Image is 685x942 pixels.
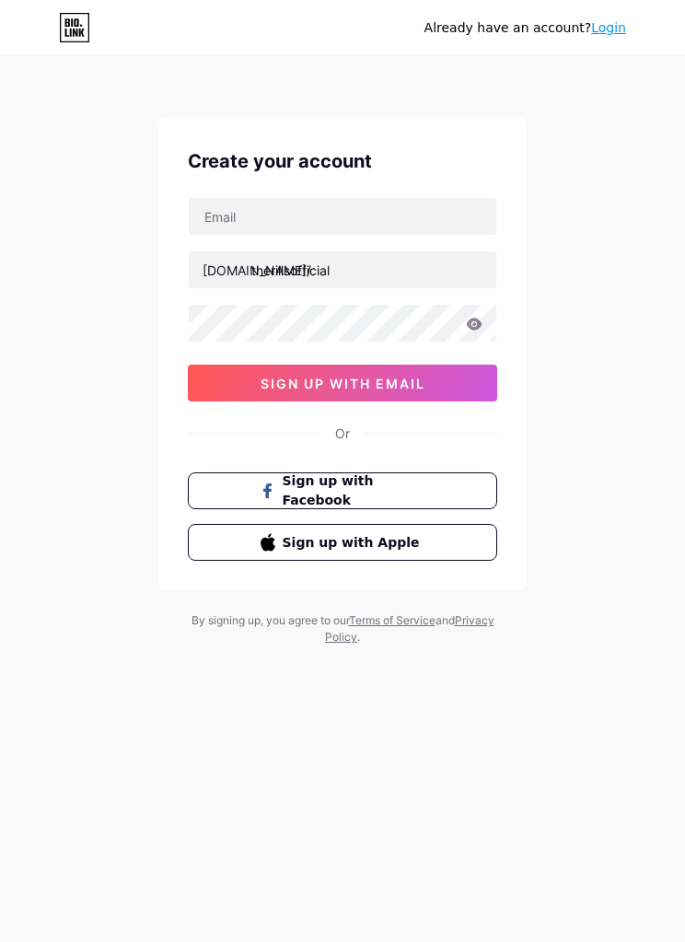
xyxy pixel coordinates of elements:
[349,613,435,627] a: Terms of Service
[186,612,499,645] div: By signing up, you agree to our and .
[261,376,425,391] span: sign up with email
[188,524,497,561] button: Sign up with Apple
[188,365,497,401] button: sign up with email
[283,533,425,552] span: Sign up with Apple
[189,251,496,288] input: username
[188,472,497,509] button: Sign up with Facebook
[335,424,350,443] div: Or
[189,198,496,235] input: Email
[283,471,425,510] span: Sign up with Facebook
[188,147,497,175] div: Create your account
[203,261,311,280] div: [DOMAIN_NAME]/
[591,20,626,35] a: Login
[424,18,626,38] div: Already have an account?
